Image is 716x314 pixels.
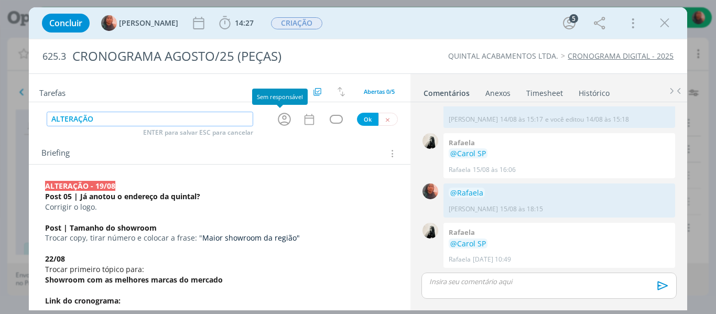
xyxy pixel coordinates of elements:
strong: ALTERAÇÃO - 19/08 [45,181,115,191]
img: arrow-down-up.svg [338,87,345,96]
a: Comentários [423,83,470,99]
span: 15/08 às 18:15 [500,204,543,214]
p: [PERSON_NAME] [449,204,498,214]
img: C [101,15,117,31]
button: Ok [357,113,378,126]
button: 14:27 [216,15,256,31]
img: R [422,133,438,149]
span: Briefing [41,147,70,160]
img: C [422,183,438,199]
b: Rafaela [449,228,475,237]
span: @Carol SP [450,239,486,248]
span: Concluir [49,19,82,27]
span: ENTER para salvar ESC para cancelar [143,128,253,137]
a: CRONOGRAMA DIGITAL - 2025 [568,51,674,61]
img: R [422,223,438,239]
button: C[PERSON_NAME] [101,15,178,31]
a: Timesheet [526,83,563,99]
span: Trocar primeiro tópico para: [45,264,144,274]
span: [DATE] 10:49 [473,255,511,264]
p: Trocar copy, tirar número e colocar a frase: " [45,233,395,243]
span: Tarefas [39,85,66,98]
span: 625.3 [42,51,66,62]
strong: Post 05 | Já anotou o endereço da quintal? [45,191,200,201]
a: QUINTAL ACABAMENTOS LTDA. [448,51,558,61]
span: 15/08 às 16:06 [473,165,516,175]
p: [PERSON_NAME] [449,115,498,124]
strong: 22/08 [45,254,65,264]
span: 14:27 [235,18,254,28]
div: CRONOGRAMA AGOSTO/25 (PEÇAS) [68,44,406,69]
div: 5 [569,14,578,23]
strong: Link do cronograma: [45,296,121,306]
p: Rafaela [449,255,471,264]
p: Rafaela [449,165,471,175]
span: @Rafaela [450,188,483,198]
span: 14/08 às 15:17 [500,115,543,124]
div: Anexos [485,88,511,99]
button: Concluir [42,14,90,33]
button: CRIAÇÃO [270,17,323,30]
span: Abertas 0/5 [364,88,395,95]
button: 5 [561,15,578,31]
strong: Showroom com as melhores marcas do mercado [45,275,223,285]
span: Maior showroom da região" [202,233,300,243]
div: dialog [29,7,688,310]
span: 14/08 às 15:18 [586,115,629,124]
p: Corrigir o logo. [45,202,395,212]
a: Histórico [578,83,610,99]
span: [PERSON_NAME] [119,19,178,27]
b: Rafaela [449,138,475,147]
span: @Carol SP [450,148,486,158]
span: CRIAÇÃO [271,17,322,29]
span: e você editou [545,115,584,124]
div: Sem responsável [252,89,308,105]
strong: Post | Tamanho do showroom [45,223,157,233]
